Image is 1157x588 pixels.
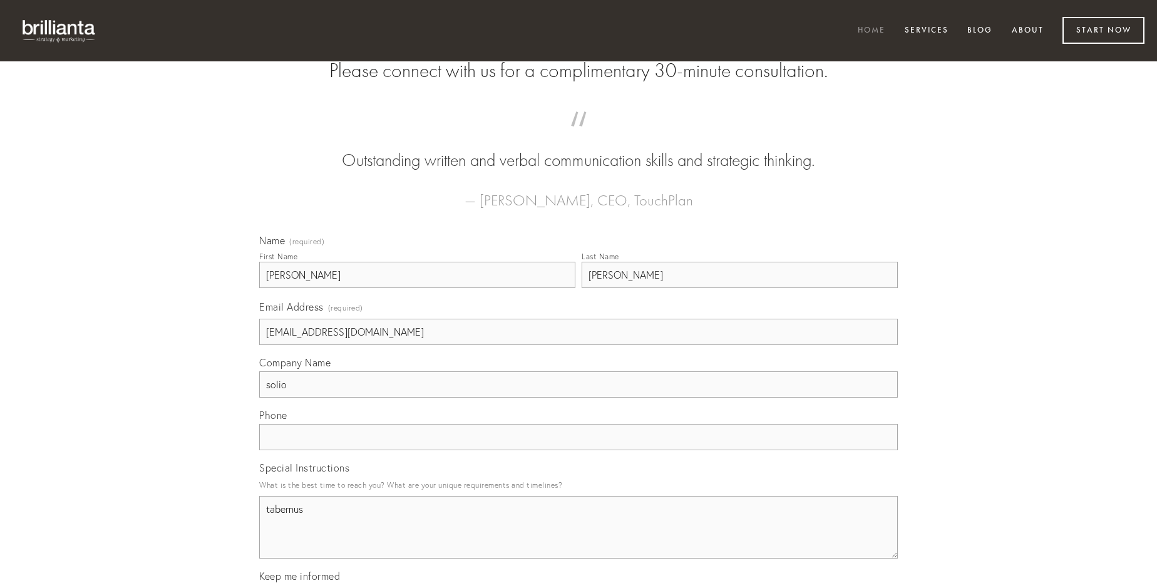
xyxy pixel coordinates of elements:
[1062,17,1144,44] a: Start Now
[279,124,878,173] blockquote: Outstanding written and verbal communication skills and strategic thinking.
[582,252,619,261] div: Last Name
[959,21,1000,41] a: Blog
[259,496,898,559] textarea: tabernus
[279,173,878,213] figcaption: — [PERSON_NAME], CEO, TouchPlan
[259,570,340,582] span: Keep me informed
[259,477,898,493] p: What is the best time to reach you? What are your unique requirements and timelines?
[259,234,285,247] span: Name
[259,462,349,474] span: Special Instructions
[328,299,363,316] span: (required)
[897,21,957,41] a: Services
[850,21,893,41] a: Home
[279,124,878,148] span: “
[1004,21,1052,41] a: About
[259,59,898,83] h2: Please connect with us for a complimentary 30-minute consultation.
[259,252,297,261] div: First Name
[259,409,287,421] span: Phone
[13,13,106,49] img: brillianta - research, strategy, marketing
[289,238,324,245] span: (required)
[259,356,331,369] span: Company Name
[259,301,324,313] span: Email Address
